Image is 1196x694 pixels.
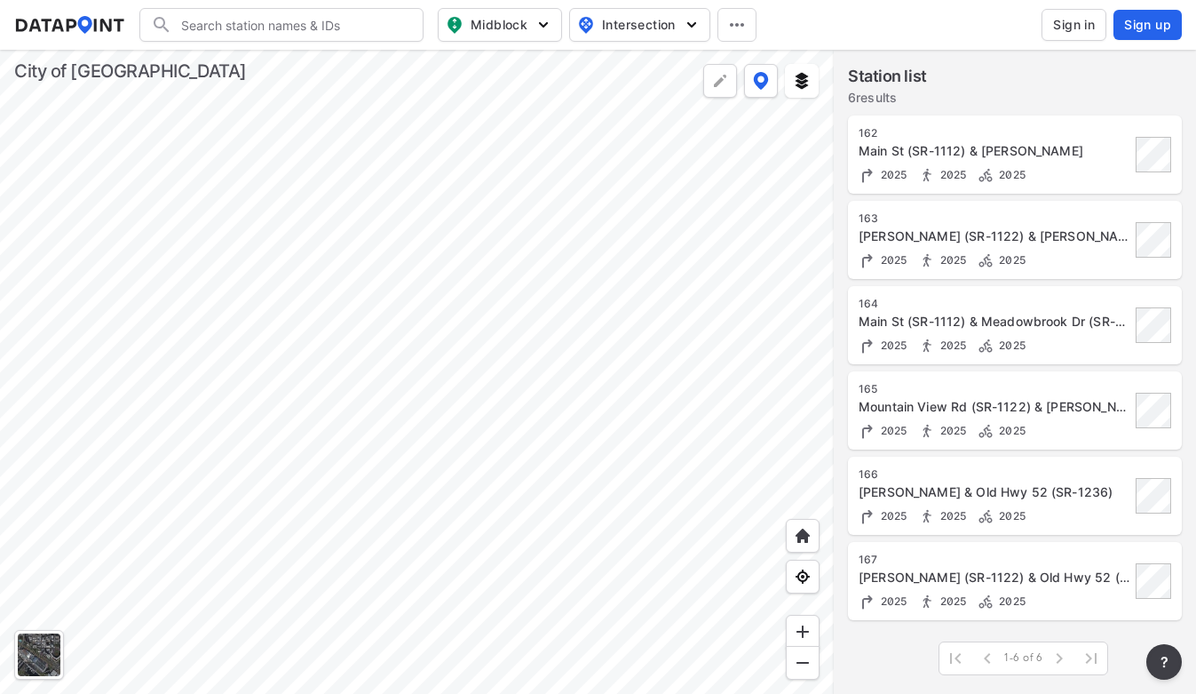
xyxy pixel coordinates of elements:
[918,166,936,184] img: Pedestrian count
[994,594,1026,608] span: 2025
[569,8,710,42] button: Intersection
[1043,642,1075,674] span: Next Page
[575,14,597,36] img: map_pin_int.54838e6b.svg
[14,630,64,680] div: Toggle basemap
[703,64,737,98] div: Polygon tool
[1146,644,1182,680] button: more
[786,519,820,553] div: Home
[859,593,876,610] img: Turning count
[859,382,1130,396] div: 165
[172,11,412,39] input: Search
[1038,9,1110,41] a: Sign in
[753,72,769,90] img: data-point-layers.37681fc9.svg
[848,64,927,89] label: Station list
[859,569,1130,586] div: Moore Rd (SR-1122) & Old Hwy 52 (SR-1236)
[994,339,1026,352] span: 2025
[14,16,125,34] img: dataPointLogo.9353c09d.svg
[1075,642,1107,674] span: Last Page
[936,594,967,608] span: 2025
[859,251,876,269] img: Turning count
[786,646,820,680] div: Zoom out
[859,507,876,525] img: Turning count
[1042,9,1106,41] button: Sign in
[1157,651,1171,673] span: ?
[711,72,729,90] img: +Dz8AAAAASUVORK5CYII=
[939,642,971,674] span: First Page
[876,509,907,522] span: 2025
[977,507,994,525] img: Bicycle count
[918,593,936,610] img: Pedestrian count
[859,166,876,184] img: Turning count
[918,337,936,355] img: Pedestrian count
[683,16,701,34] img: 5YPKRKmlfpI5mqlR8AD95paCi+0kK1fRFDJSaMmawlwaeJcJwk9O2fotCW5ve9gAAAAASUVORK5CYII=
[918,507,936,525] img: Pedestrian count
[876,253,907,267] span: 2025
[859,337,876,355] img: Turning count
[859,297,1130,311] div: 164
[918,422,936,440] img: Pedestrian count
[1003,651,1043,666] span: 1-6 of 6
[577,14,699,36] span: Intersection
[859,227,1130,245] div: Moore Rd (SR-1122) & Spainhour Rd (SR-1117)
[936,424,967,437] span: 2025
[977,422,994,440] img: Bicycle count
[994,424,1026,437] span: 2025
[786,560,820,594] div: View my location
[786,615,820,649] div: Zoom in
[859,398,1130,416] div: Mountain View Rd (SR-1122) & Hargrove Rd (SR-1132)
[936,168,967,181] span: 2025
[794,527,812,545] img: +XpAUvaXAN7GudzAAAAAElFTkSuQmCC
[785,64,819,98] button: External layers
[438,8,562,42] button: Midblock
[1113,10,1182,40] button: Sign up
[859,126,1130,140] div: 162
[859,553,1130,567] div: 167
[936,339,967,352] span: 2025
[977,593,994,610] img: Bicycle count
[876,168,907,181] span: 2025
[859,211,1130,226] div: 163
[794,623,812,641] img: ZvzfEJKXnyWIrJytrsY285QMwk63cM6Drc+sIAAAAASUVORK5CYII=
[1110,10,1182,40] a: Sign up
[876,339,907,352] span: 2025
[977,337,994,355] img: Bicycle count
[859,467,1130,482] div: 166
[446,14,550,36] span: Midblock
[876,594,907,608] span: 2025
[918,251,936,269] img: Pedestrian count
[444,14,465,36] img: map_pin_mid.602f9df1.svg
[859,313,1130,331] div: Main St (SR-1112) & Meadowbrook Dr (SR-1105)
[535,16,552,34] img: 5YPKRKmlfpI5mqlR8AD95paCi+0kK1fRFDJSaMmawlwaeJcJwk9O2fotCW5ve9gAAAAASUVORK5CYII=
[936,509,967,522] span: 2025
[859,422,876,440] img: Turning count
[793,72,811,90] img: layers.ee07997e.svg
[977,166,994,184] img: Bicycle count
[848,89,927,107] label: 6 results
[859,483,1130,501] div: Kirby Rd & Old Hwy 52 (SR-1236)
[994,509,1026,522] span: 2025
[936,253,967,267] span: 2025
[971,642,1003,674] span: Previous Page
[794,654,812,672] img: MAAAAAElFTkSuQmCC
[876,424,907,437] span: 2025
[1124,16,1171,34] span: Sign up
[1053,16,1095,34] span: Sign in
[794,568,812,586] img: zeq5HYn9AnE9l6UmnFLPAAAAAElFTkSuQmCC
[859,142,1130,160] div: Main St (SR-1112) & Dalton Rd
[977,251,994,269] img: Bicycle count
[744,64,778,98] button: DataPoint layers
[994,168,1026,181] span: 2025
[14,59,247,84] div: City of [GEOGRAPHIC_DATA]
[994,253,1026,267] span: 2025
